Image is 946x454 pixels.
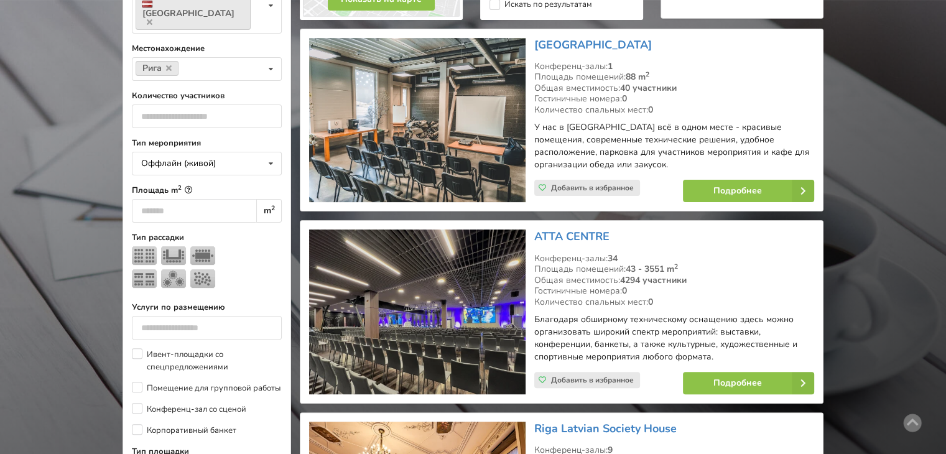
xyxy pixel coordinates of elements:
label: Корпоративный банкет [132,424,236,437]
a: Подробнее [683,180,814,202]
label: Помещение для групповой работы [132,382,281,394]
img: Необычные места | Румбула | Ледовая арена Kurbads [309,38,525,203]
label: Тип рассадки [132,231,282,244]
div: Площадь помещений: [534,72,814,83]
label: Площадь m [132,184,282,197]
img: Собрание [190,246,215,265]
strong: 4294 участники [620,274,687,286]
a: Riga Latvian Society House [534,421,677,436]
div: Гостиничные номера: [534,285,814,297]
span: Добавить в избранное [551,183,634,193]
sup: 2 [674,262,678,271]
strong: 0 [622,93,627,104]
sup: 2 [646,70,649,79]
div: Площадь помещений: [534,264,814,275]
sup: 2 [271,203,275,213]
img: Театр [132,246,157,265]
strong: 88 m [626,71,649,83]
span: Добавить в избранное [551,375,634,385]
img: Класс [132,269,157,288]
div: Конференц-залы: [534,61,814,72]
div: Оффлайн (живой) [141,159,216,168]
label: Местонахождение [132,42,282,55]
div: Общая вместимость: [534,83,814,94]
strong: 0 [622,285,627,297]
p: У нас в [GEOGRAPHIC_DATA] всё в одном месте - красивые помещения, современные технические решения... [534,121,814,171]
div: m [256,199,282,223]
strong: 1 [608,60,613,72]
strong: 34 [608,252,618,264]
strong: 0 [648,296,653,308]
label: Конференц-зал со сценой [132,403,246,415]
img: U-тип [161,246,186,265]
div: Количество спальных мест: [534,104,814,116]
label: Количество участников [132,90,282,102]
label: Ивент-площадки со спецпредложениями [132,348,282,373]
strong: 40 участники [620,82,677,94]
label: Услуги по размещению [132,301,282,313]
a: ATTA CENTRE [534,229,610,244]
a: Подробнее [683,372,814,394]
label: Тип мероприятия [132,137,282,149]
img: Конференц-центр | Рига | ATTA CENTRE [309,229,525,394]
div: Гостиничные номера: [534,93,814,104]
strong: 43 - 3551 m [626,263,678,275]
strong: 0 [648,104,653,116]
img: Банкет [161,269,186,288]
a: Рига [136,61,179,76]
div: Количество спальных мест: [534,297,814,308]
div: Конференц-залы: [534,253,814,264]
p: Благодаря обширному техническому оснащению здесь можно организовать широкий спектр мероприятий: в... [534,313,814,363]
img: Прием [190,269,215,288]
a: [GEOGRAPHIC_DATA] [534,37,652,52]
div: Общая вместимость: [534,275,814,286]
sup: 2 [178,183,182,192]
